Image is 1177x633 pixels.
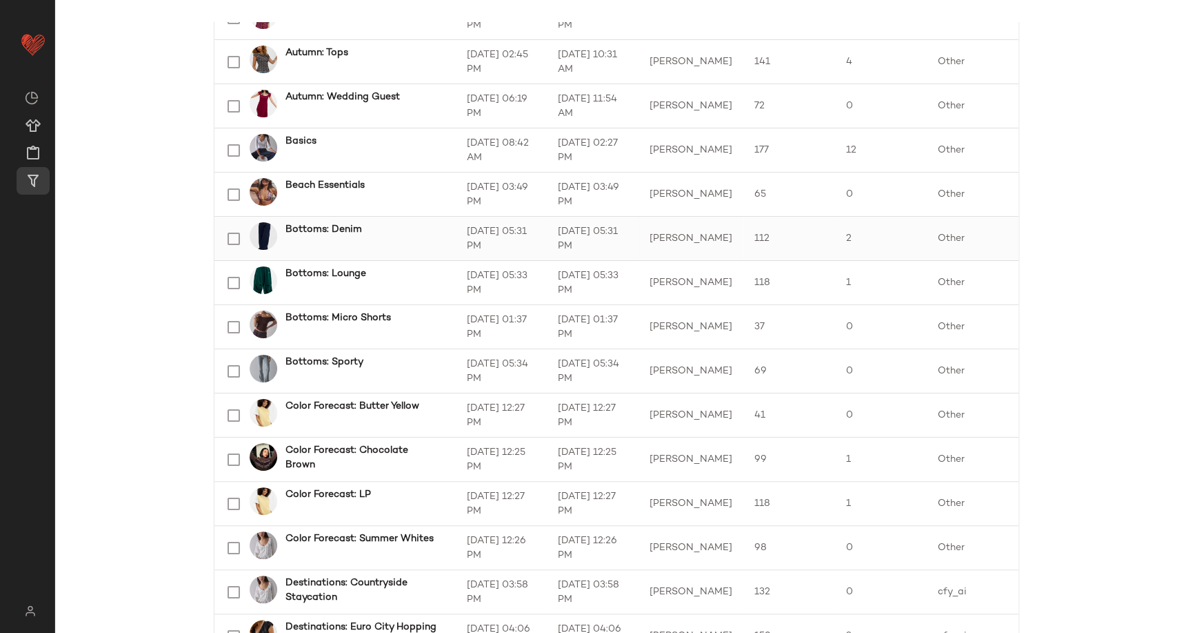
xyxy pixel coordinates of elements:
b: Color Forecast: Summer Whites [285,532,434,546]
td: [PERSON_NAME] [638,482,743,526]
td: Other [927,349,1018,393]
td: [DATE] 03:49 PM [456,173,547,217]
td: [DATE] 08:42 AM [456,128,547,173]
td: [DATE] 12:26 PM [456,526,547,570]
td: Other [927,217,1018,261]
img: svg%3e [25,91,39,105]
td: [DATE] 03:58 PM [547,570,638,614]
td: Other [927,40,1018,84]
td: 112 [743,217,835,261]
td: Other [927,128,1018,173]
td: [PERSON_NAME] [638,173,743,217]
td: [DATE] 05:31 PM [456,217,547,261]
td: Other [927,305,1018,349]
td: 12 [835,128,927,173]
td: Other [927,261,1018,305]
img: 0142265640187_004_a2 [250,355,277,382]
td: 69 [743,349,835,393]
img: 0130957990085_060_a2 [250,90,277,117]
td: [DATE] 02:27 PM [547,128,638,173]
td: [PERSON_NAME] [638,526,743,570]
img: 0114946350082_072_a2 [250,487,277,515]
td: [DATE] 01:37 PM [547,305,638,349]
td: 2 [835,217,927,261]
img: 0111613180012_011_a2 [250,532,277,559]
td: 132 [743,570,835,614]
b: Bottoms: Lounge [285,266,366,281]
b: Bottoms: Denim [285,222,362,237]
td: [PERSON_NAME] [638,393,743,438]
img: svg%3e [17,605,43,616]
b: Autumn: Wedding Guest [285,90,400,104]
td: 141 [743,40,835,84]
b: Autumn: Tops [285,46,348,60]
img: 0125346380047_021_a2 [250,311,277,338]
img: heart_red.DM2ytmEG.svg [19,30,47,58]
td: [DATE] 01:37 PM [456,305,547,349]
td: 118 [743,261,835,305]
td: cfy_ai [927,570,1018,614]
td: [PERSON_NAME] [638,349,743,393]
img: 0114946350082_072_a2 [250,399,277,427]
td: [DATE] 05:34 PM [547,349,638,393]
td: [PERSON_NAME] [638,84,743,128]
td: 0 [835,526,927,570]
td: [DATE] 05:31 PM [547,217,638,261]
img: 0152972620001_020_m [250,178,277,206]
b: Bottoms: Sporty [285,355,363,369]
img: 0114946350056_020_m [250,443,277,471]
td: [DATE] 12:27 PM [456,482,547,526]
td: 118 [743,482,835,526]
img: 0123347820176_036_a2 [250,266,277,294]
td: [PERSON_NAME] [638,438,743,482]
td: [DATE] 11:54 AM [547,84,638,128]
img: 0111613180012_011_a2 [250,576,277,603]
td: [DATE] 02:45 PM [456,40,547,84]
td: [DATE] 03:58 PM [456,570,547,614]
img: 0112641640098_020_a2 [250,46,277,73]
td: Other [927,438,1018,482]
td: 0 [835,349,927,393]
b: Bottoms: Micro Shorts [285,311,391,325]
td: 0 [835,305,927,349]
td: [DATE] 12:27 PM [547,393,638,438]
td: 4 [835,40,927,84]
td: 98 [743,526,835,570]
td: 1 [835,482,927,526]
td: 41 [743,393,835,438]
td: [DATE] 05:33 PM [547,261,638,305]
td: 0 [835,393,927,438]
td: [PERSON_NAME] [638,217,743,261]
td: [PERSON_NAME] [638,261,743,305]
img: 0112568950129_010_a2 [250,134,277,162]
td: 0 [835,570,927,614]
td: Other [927,526,1018,570]
td: 177 [743,128,835,173]
td: Other [927,84,1018,128]
b: Color Forecast: LP [285,487,371,502]
td: Other [927,393,1018,438]
b: Basics [285,134,316,148]
td: 72 [743,84,835,128]
b: Color Forecast: Chocolate Brown [285,443,439,472]
b: Color Forecast: Butter Yellow [285,399,419,413]
td: [DATE] 10:31 AM [547,40,638,84]
td: [DATE] 03:49 PM [547,173,638,217]
td: 99 [743,438,835,482]
td: [PERSON_NAME] [638,570,743,614]
td: [DATE] 12:25 PM [456,438,547,482]
td: [DATE] 05:33 PM [456,261,547,305]
td: [DATE] 12:27 PM [547,482,638,526]
td: [DATE] 12:25 PM [547,438,638,482]
td: 1 [835,438,927,482]
b: Destinations: Countryside Staycation [285,576,439,605]
td: [PERSON_NAME] [638,128,743,173]
td: [DATE] 12:26 PM [547,526,638,570]
td: [DATE] 05:34 PM [456,349,547,393]
td: [DATE] 06:19 PM [456,84,547,128]
img: 0122593371737_094_a2 [250,222,277,250]
td: [DATE] 12:27 PM [456,393,547,438]
td: Other [927,173,1018,217]
td: 1 [835,261,927,305]
td: 65 [743,173,835,217]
